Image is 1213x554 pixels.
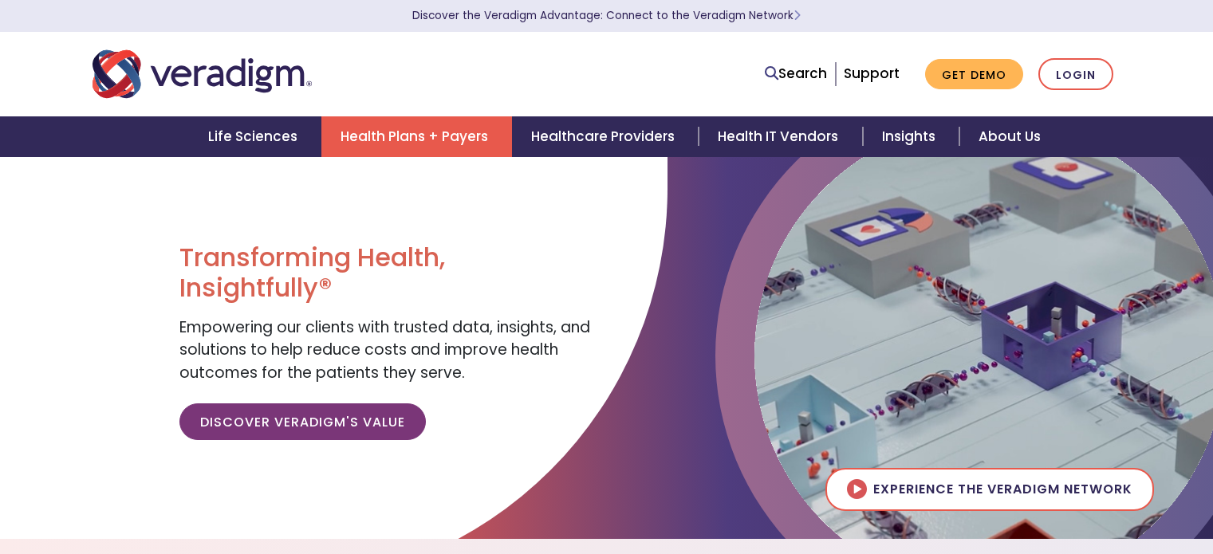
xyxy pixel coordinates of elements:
a: Healthcare Providers [512,116,699,157]
a: Health Plans + Payers [321,116,512,157]
span: Learn More [794,8,801,23]
a: Get Demo [925,59,1023,90]
a: Insights [863,116,959,157]
img: Veradigm logo [93,48,312,100]
h1: Transforming Health, Insightfully® [179,242,594,304]
a: Search [765,63,827,84]
a: Login [1038,58,1113,91]
a: Discover Veradigm's Value [179,403,426,440]
span: Empowering our clients with trusted data, insights, and solutions to help reduce costs and improv... [179,316,590,383]
a: Discover the Veradigm Advantage: Connect to the Veradigm NetworkLearn More [412,8,801,23]
a: About Us [959,116,1060,157]
a: Support [844,64,900,83]
a: Life Sciences [189,116,321,157]
a: Health IT Vendors [699,116,862,157]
